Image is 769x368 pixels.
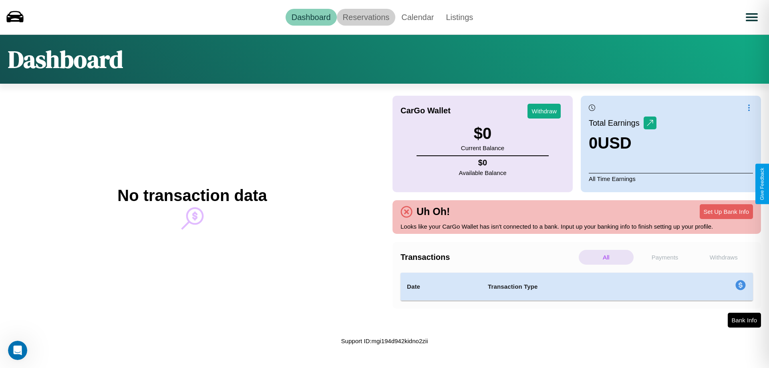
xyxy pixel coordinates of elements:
h4: Transaction Type [488,282,670,292]
a: Calendar [395,9,440,26]
p: All [579,250,634,265]
p: Current Balance [461,143,504,153]
button: Set Up Bank Info [700,204,753,219]
button: Withdraw [527,104,561,119]
p: Available Balance [459,167,507,178]
p: Looks like your CarGo Wallet has isn't connected to a bank. Input up your banking info to finish ... [401,221,753,232]
button: Bank Info [728,313,761,328]
h3: 0 USD [589,134,656,152]
p: Payments [638,250,693,265]
h4: Uh Oh! [413,206,454,217]
a: Listings [440,9,479,26]
h4: Transactions [401,253,577,262]
h4: CarGo Wallet [401,106,451,115]
p: Support ID: mgi194d942kidno2zii [341,336,428,346]
p: All Time Earnings [589,173,753,184]
h1: Dashboard [8,43,123,76]
table: simple table [401,273,753,301]
a: Reservations [337,9,396,26]
h2: No transaction data [117,187,267,205]
h3: $ 0 [461,125,504,143]
h4: $ 0 [459,158,507,167]
p: Total Earnings [589,116,644,130]
p: Withdraws [696,250,751,265]
a: Dashboard [286,9,337,26]
iframe: Intercom live chat [8,341,27,360]
button: Open menu [741,6,763,28]
div: Give Feedback [759,168,765,200]
h4: Date [407,282,475,292]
